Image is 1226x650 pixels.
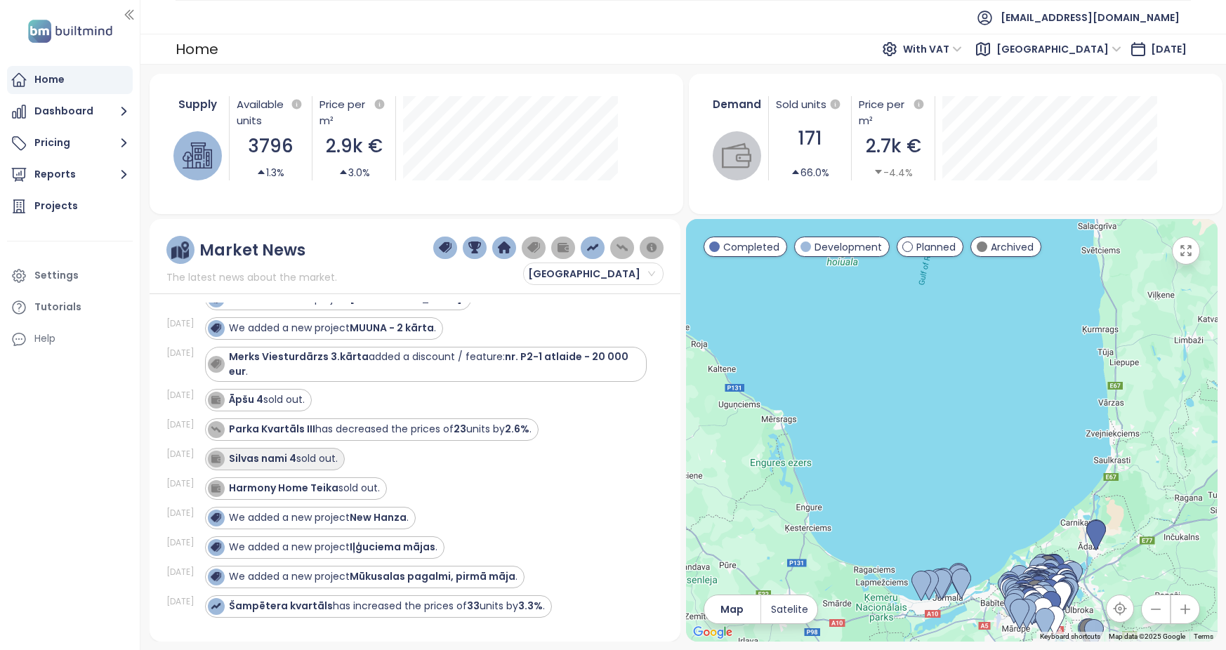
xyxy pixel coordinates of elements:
[166,317,202,330] div: [DATE]
[166,566,202,578] div: [DATE]
[166,418,202,431] div: [DATE]
[319,96,371,128] div: Price per m²
[690,623,736,642] img: Google
[237,96,305,128] div: Available units
[454,422,466,436] strong: 23
[211,453,220,463] img: icon
[256,167,266,177] span: caret-up
[616,241,628,254] img: price-decreases.png
[211,571,220,581] img: icon
[229,392,263,406] strong: Āpšu 4
[505,422,529,436] strong: 2.6%
[229,540,437,555] div: We added a new project .
[874,167,883,177] span: caret-down
[173,96,222,112] div: Supply
[211,424,220,434] img: icon
[211,512,220,522] img: icon
[166,595,202,608] div: [DATE]
[229,569,518,584] div: We added a new project .
[439,241,451,254] img: price-tag-dark-blue.png
[211,483,220,493] img: icon
[518,599,543,613] strong: 3.3%
[7,161,133,189] button: Reports
[350,321,434,335] strong: MUUNA - 2 kārta
[527,241,540,254] img: price-tag-grey.png
[498,241,510,254] img: home-dark-blue.png
[350,569,515,583] strong: Mūkusalas pagalmi, pirmā māja
[166,389,202,402] div: [DATE]
[713,96,761,112] div: Demand
[166,507,202,519] div: [DATE]
[229,599,333,613] strong: Šampētera kvartāls
[7,293,133,321] a: Tutorials
[229,510,409,525] div: We added a new project .
[229,481,380,496] div: sold out.
[34,267,79,284] div: Settings
[996,39,1121,60] span: Latvia
[319,132,388,161] div: 2.9k €
[791,165,829,180] div: 66.0%
[211,601,220,611] img: icon
[229,350,628,378] strong: nr. P2-1 atlaide - 20 000 eur
[771,602,808,617] span: Satelite
[176,37,218,62] div: Home
[761,595,817,623] button: Satelite
[229,451,296,465] strong: Silvas nami 4
[211,323,220,333] img: icon
[586,241,599,254] img: price-increases.png
[467,599,480,613] strong: 33
[645,241,658,254] img: information-circle.png
[229,422,532,437] div: has decreased the prices of units by .
[256,165,284,180] div: 1.3%
[229,481,338,495] strong: Harmony Home Teika
[166,448,202,460] div: [DATE]
[690,623,736,642] a: Open this area in Google Maps (opens a new window)
[7,325,133,353] div: Help
[34,330,55,347] div: Help
[776,96,845,113] div: Sold units
[34,71,65,88] div: Home
[791,167,800,177] span: caret-up
[916,239,956,255] span: Planned
[704,595,760,623] button: Map
[34,197,78,215] div: Projects
[237,132,305,161] div: 3796
[776,124,845,153] div: 171
[1001,1,1180,34] span: [EMAIL_ADDRESS][DOMAIN_NAME]
[859,96,928,128] div: Price per m²
[183,141,211,170] img: house
[723,239,779,255] span: Completed
[1040,632,1100,642] button: Keyboard shortcuts
[166,270,337,285] span: The latest news about the market.
[1151,42,1187,56] span: [DATE]
[34,298,81,316] div: Tutorials
[468,241,481,254] img: trophy-dark-blue.png
[338,167,348,177] span: caret-up
[166,347,202,359] div: [DATE]
[229,422,315,436] strong: Parka Kvartāls III
[24,17,117,46] img: logo
[557,241,569,254] img: wallet-dark-grey.png
[350,540,435,554] strong: Iļģuciema mājas
[722,141,751,170] img: wallet
[815,239,882,255] span: Development
[229,451,338,466] div: sold out.
[874,165,913,180] div: -4.4%
[350,510,407,524] strong: New Hanza
[211,359,220,369] img: icon
[166,477,202,490] div: [DATE]
[528,263,655,284] span: Latvia
[7,129,133,157] button: Pricing
[859,132,928,161] div: 2.7k €
[7,98,133,126] button: Dashboard
[991,239,1034,255] span: Archived
[7,262,133,290] a: Settings
[720,602,744,617] span: Map
[171,241,189,259] img: ruler
[211,394,220,404] img: icon
[7,192,133,220] a: Projects
[229,321,436,336] div: We added a new project .
[903,39,962,60] span: With VAT
[229,599,545,613] div: has increased the prices of units by .
[166,536,202,549] div: [DATE]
